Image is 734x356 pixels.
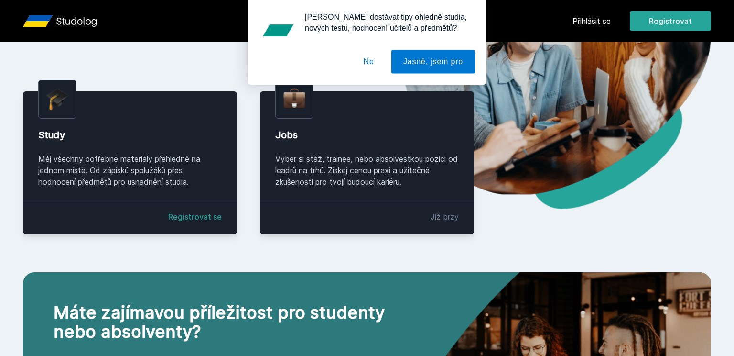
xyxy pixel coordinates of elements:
[431,211,459,222] div: Již brzy
[275,153,459,188] div: Vyber si stáž, trainee, nebo absolvestkou pozici od leadrů na trhů. Získej cenou praxi a užitečné...
[38,128,222,142] div: Study
[168,211,222,222] a: Registrovat se
[259,11,297,50] img: notification icon
[46,88,68,111] img: graduation-cap.png
[283,86,305,111] img: briefcase.png
[38,153,222,188] div: Měj všechny potřebné materiály přehledně na jednom místě. Od zápisků spolužáků přes hodnocení pře...
[297,11,475,33] div: [PERSON_NAME] dostávat tipy ohledně studia, nových testů, hodnocení učitelů a předmětů?
[54,303,421,341] h2: Máte zajímavou příležitost pro studenty nebo absolventy?
[391,50,475,74] button: Jasně, jsem pro
[352,50,386,74] button: Ne
[275,128,459,142] div: Jobs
